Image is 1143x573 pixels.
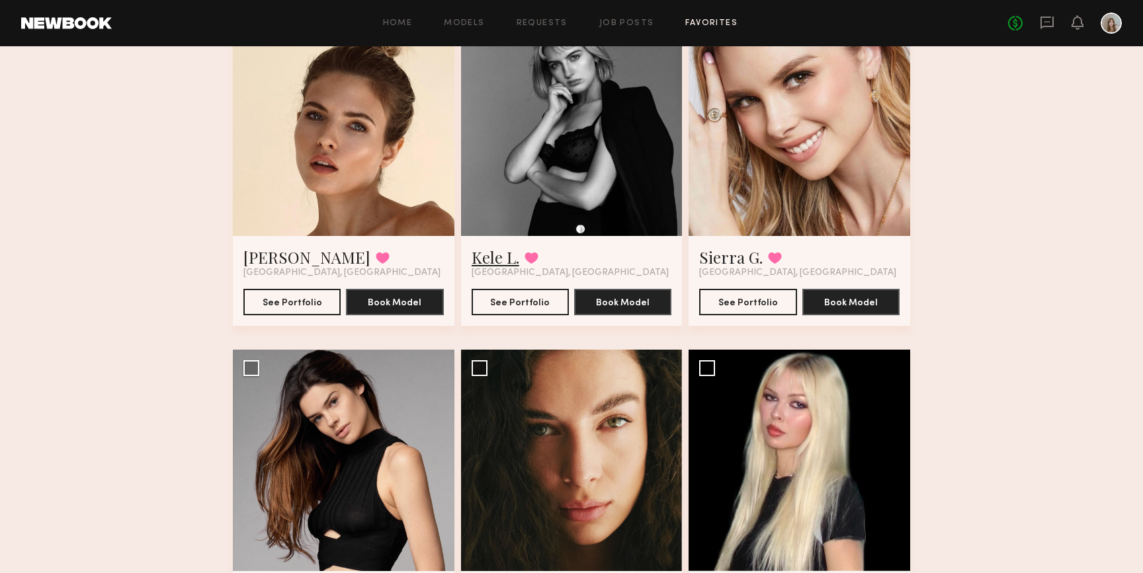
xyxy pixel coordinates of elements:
[243,247,370,268] a: [PERSON_NAME]
[685,19,738,28] a: Favorites
[472,289,569,315] button: See Portfolio
[574,296,671,307] a: Book Model
[802,289,900,315] button: Book Model
[699,289,796,315] button: See Portfolio
[699,268,896,278] span: [GEOGRAPHIC_DATA], [GEOGRAPHIC_DATA]
[243,268,441,278] span: [GEOGRAPHIC_DATA], [GEOGRAPHIC_DATA]
[346,289,443,315] button: Book Model
[599,19,654,28] a: Job Posts
[383,19,413,28] a: Home
[472,268,669,278] span: [GEOGRAPHIC_DATA], [GEOGRAPHIC_DATA]
[802,296,900,307] a: Book Model
[517,19,568,28] a: Requests
[346,296,443,307] a: Book Model
[243,289,341,315] button: See Portfolio
[574,289,671,315] button: Book Model
[699,247,763,268] a: Sierra G.
[444,19,484,28] a: Models
[472,247,519,268] a: Kele L.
